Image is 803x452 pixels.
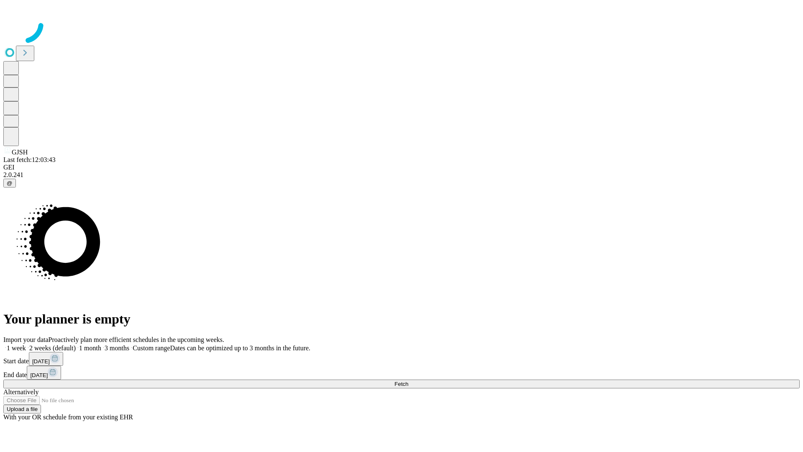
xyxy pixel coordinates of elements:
[3,405,41,413] button: Upload a file
[133,344,170,352] span: Custom range
[29,344,76,352] span: 2 weeks (default)
[3,311,800,327] h1: Your planner is empty
[3,380,800,388] button: Fetch
[7,180,13,186] span: @
[32,358,50,365] span: [DATE]
[27,366,61,380] button: [DATE]
[3,179,16,187] button: @
[3,171,800,179] div: 2.0.241
[3,388,38,395] span: Alternatively
[29,352,63,366] button: [DATE]
[3,352,800,366] div: Start date
[49,336,224,343] span: Proactively plan more efficient schedules in the upcoming weeks.
[79,344,101,352] span: 1 month
[170,344,310,352] span: Dates can be optimized up to 3 months in the future.
[3,336,49,343] span: Import your data
[3,164,800,171] div: GEI
[12,149,28,156] span: GJSH
[3,366,800,380] div: End date
[30,372,48,378] span: [DATE]
[394,381,408,387] span: Fetch
[3,413,133,421] span: With your OR schedule from your existing EHR
[105,344,129,352] span: 3 months
[7,344,26,352] span: 1 week
[3,156,56,163] span: Last fetch: 12:03:43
